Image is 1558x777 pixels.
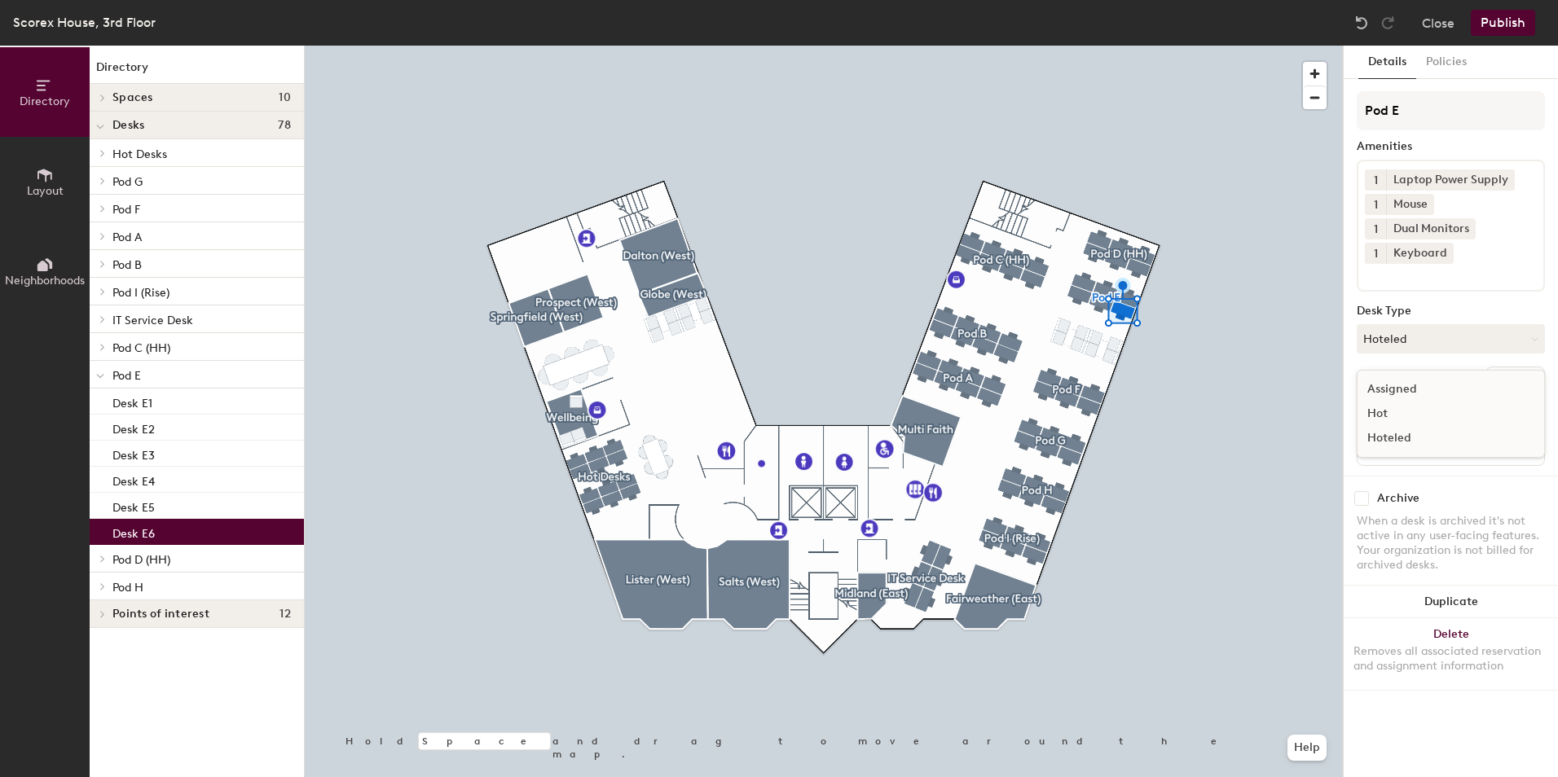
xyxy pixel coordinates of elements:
span: 10 [279,91,291,104]
span: Hot Desks [112,147,167,161]
span: Pod H [112,581,143,595]
div: Scorex House, 3rd Floor [13,12,156,33]
div: Amenities [1357,140,1545,153]
span: Layout [27,184,64,198]
span: 1 [1374,196,1378,213]
span: Pod E [112,369,141,383]
p: Desk E2 [112,418,155,437]
button: Help [1287,735,1327,761]
span: 1 [1374,221,1378,238]
p: Desk E4 [112,470,155,489]
div: Archive [1377,492,1419,505]
h1: Directory [90,59,304,84]
div: When a desk is archived it's not active in any user-facing features. Your organization is not bil... [1357,514,1545,573]
div: Keyboard [1386,243,1454,264]
span: 1 [1374,172,1378,189]
button: Publish [1471,10,1535,36]
div: Dual Monitors [1386,218,1476,239]
span: Pod D (HH) [112,553,170,567]
button: Hoteled [1357,324,1545,353]
button: Close [1422,10,1455,36]
div: Mouse [1386,194,1434,215]
div: Assigned [1358,377,1521,402]
p: Desk E5 [112,496,155,515]
span: Pod G [112,175,143,189]
img: Undo [1353,15,1370,31]
button: 1 [1365,194,1386,215]
button: Ungroup [1485,367,1545,394]
button: Details [1358,46,1416,79]
span: Spaces [112,91,153,104]
button: 1 [1365,169,1386,191]
p: Desk E3 [112,444,155,463]
span: Desks [112,119,144,132]
p: Desk E6 [112,522,155,541]
span: 12 [279,608,291,621]
span: Pod C (HH) [112,341,170,355]
p: Desk E1 [112,392,152,410]
span: Neighborhoods [5,274,85,288]
span: Pod F [112,203,140,217]
span: IT Service Desk [112,314,193,327]
span: 1 [1374,245,1378,262]
button: Policies [1416,46,1477,79]
div: Laptop Power Supply [1386,169,1515,191]
button: 1 [1365,218,1386,239]
div: Desk Type [1357,305,1545,318]
span: Directory [20,94,70,108]
span: Points of interest [112,608,209,621]
button: DeleteRemoves all associated reservation and assignment information [1344,618,1558,690]
div: Hoteled [1358,426,1521,450]
div: Removes all associated reservation and assignment information [1353,644,1548,674]
img: Redo [1380,15,1396,31]
span: Pod A [112,230,142,244]
span: 78 [278,119,291,132]
button: 1 [1365,243,1386,264]
span: Pod I (Rise) [112,286,169,300]
span: Pod B [112,258,142,272]
button: Duplicate [1344,586,1558,618]
div: Hot [1358,402,1521,426]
